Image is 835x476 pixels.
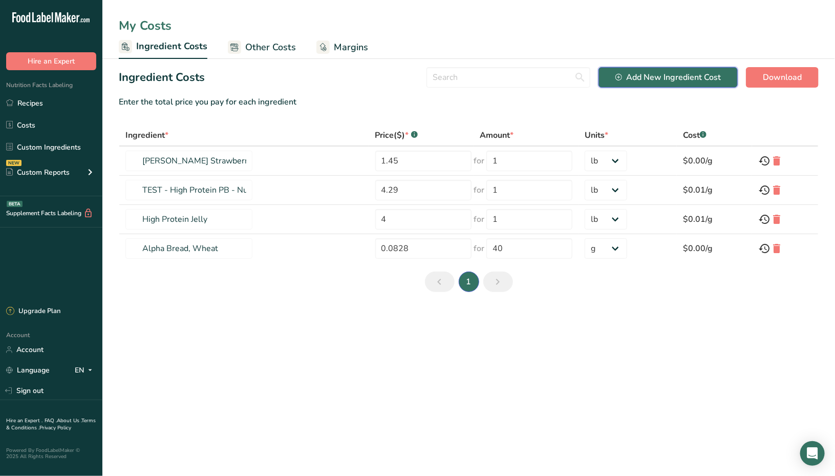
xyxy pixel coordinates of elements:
[375,129,418,141] div: Price($)
[474,184,484,196] span: for
[125,129,168,141] div: Ingredient
[474,242,484,255] span: for
[245,40,296,54] span: Other Costs
[119,96,819,108] div: Enter the total price you pay for each ingredient
[683,129,706,141] div: Cost
[334,40,368,54] span: Margins
[425,272,455,292] a: Previous page
[598,67,738,88] button: Add New Ingredient Cost
[6,160,22,166] div: NEW
[483,272,513,292] a: Next page
[6,361,50,379] a: Language
[119,35,207,59] a: Ingredient Costs
[746,67,819,88] button: Download
[57,417,81,424] a: About Us .
[7,201,23,207] div: BETA
[316,36,368,59] a: Margins
[677,147,752,176] td: $0.00/g
[474,213,484,225] span: for
[474,155,484,167] span: for
[119,69,205,86] h2: Ingredient Costs
[75,364,96,377] div: EN
[763,71,802,84] span: Download
[615,71,721,84] div: Add New Ingredient Cost
[677,234,752,263] td: $0.00/g
[6,167,70,178] div: Custom Reports
[102,16,835,35] div: My Costs
[228,36,296,59] a: Other Costs
[480,129,513,141] div: Amount
[136,39,207,53] span: Ingredient Costs
[6,306,60,317] div: Upgrade Plan
[585,129,608,141] div: Units
[800,441,825,466] div: Open Intercom Messenger
[6,52,96,70] button: Hire an Expert
[6,417,96,431] a: Terms & Conditions .
[426,67,590,88] input: Search
[39,424,71,431] a: Privacy Policy
[45,417,57,424] a: FAQ .
[6,417,42,424] a: Hire an Expert .
[677,176,752,205] td: $0.01/g
[677,205,752,234] td: $0.01/g
[6,447,96,460] div: Powered By FoodLabelMaker © 2025 All Rights Reserved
